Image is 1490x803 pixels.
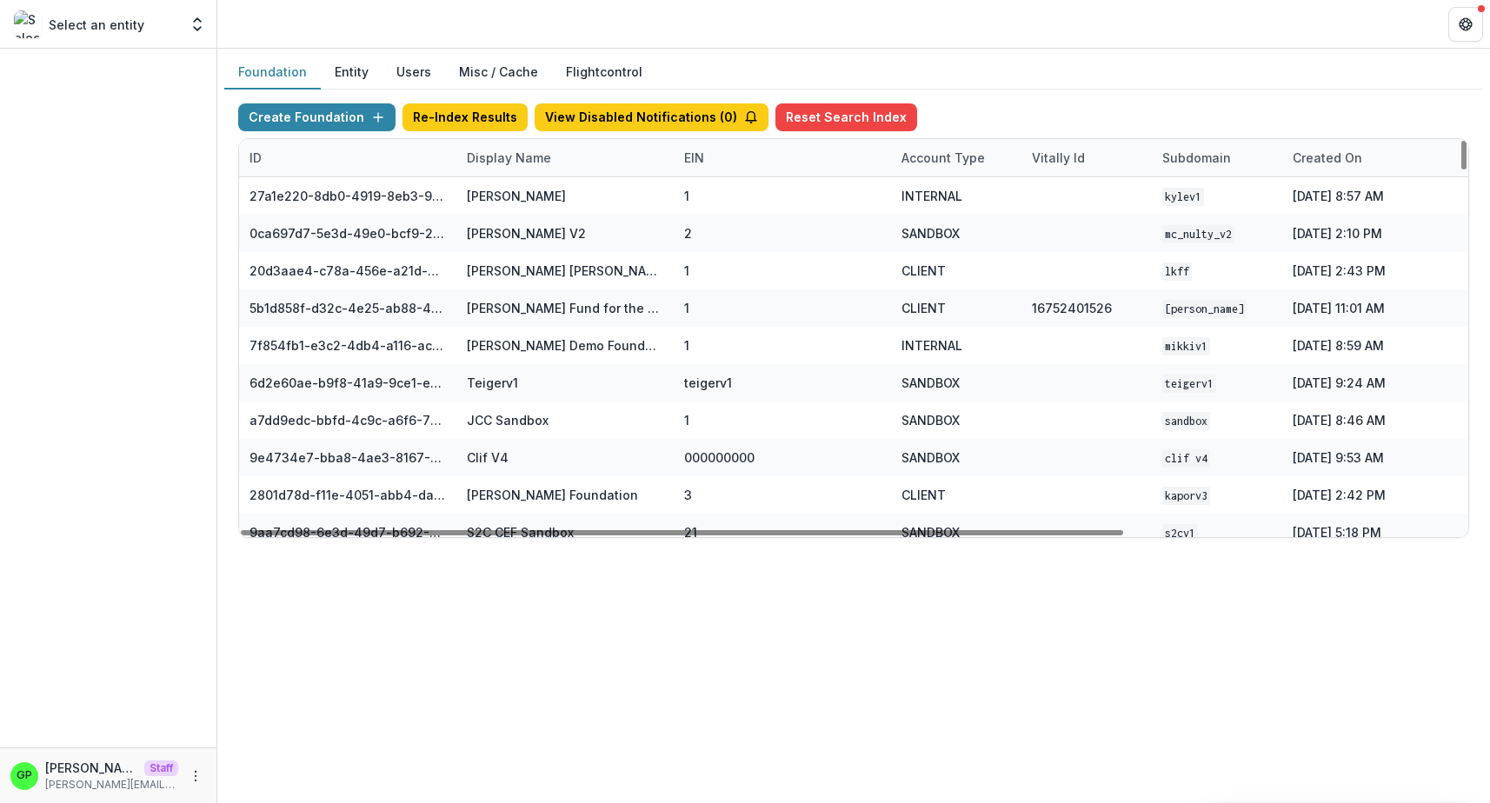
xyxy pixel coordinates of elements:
button: Create Foundation [238,103,396,131]
div: INTERNAL [901,336,962,355]
p: [PERSON_NAME][EMAIL_ADDRESS][DOMAIN_NAME] [45,777,178,793]
div: 2801d78d-f11e-4051-abb4-dab00da98882 [249,486,446,504]
code: mikkiv1 [1162,337,1210,355]
div: SANDBOX [901,224,960,242]
div: Vitally Id [1021,139,1152,176]
div: Subdomain [1152,139,1282,176]
div: S2C CEF Sandbox [467,523,574,541]
div: CLIENT [901,486,946,504]
button: Entity [321,56,382,90]
div: CLIENT [901,262,946,280]
div: Teigerv1 [467,374,518,392]
div: Account Type [891,139,1021,176]
div: Display Name [456,139,674,176]
div: Display Name [456,149,562,167]
div: 21 [684,523,697,541]
div: Griffin Perry [17,770,32,781]
p: Select an entity [49,16,144,34]
button: Reset Search Index [775,103,917,131]
div: EIN [674,139,891,176]
div: teigerv1 [684,374,732,392]
div: Vitally Id [1021,149,1095,167]
div: [PERSON_NAME] V2 [467,224,586,242]
code: mc_nulty_v2 [1162,225,1234,243]
code: [PERSON_NAME] [1162,300,1247,318]
div: ID [239,149,272,167]
div: SANDBOX [901,374,960,392]
div: SANDBOX [901,411,960,429]
a: Flightcontrol [566,63,642,81]
p: [PERSON_NAME] [45,759,137,777]
div: 9aa7cd98-6e3d-49d7-b692-3e5f3d1facd4 [249,523,446,541]
code: lkff [1162,262,1192,281]
div: 20d3aae4-c78a-456e-a21d-91c97a6a725f [249,262,446,280]
div: 1 [684,262,689,280]
div: 2 [684,224,692,242]
div: 1 [684,187,689,205]
button: Users [382,56,445,90]
button: Foundation [224,56,321,90]
p: Staff [144,760,178,776]
div: a7dd9edc-bbfd-4c9c-a6f6-76d0743bf1cd [249,411,446,429]
code: s2cv1 [1162,524,1198,542]
button: Get Help [1448,7,1483,42]
div: EIN [674,149,715,167]
div: SANDBOX [901,523,960,541]
code: sandbox [1162,412,1210,430]
div: Created on [1282,149,1373,167]
div: ID [239,139,456,176]
div: Subdomain [1152,149,1241,167]
code: kaporv3 [1162,487,1210,505]
button: Open entity switcher [185,7,210,42]
div: 1 [684,336,689,355]
div: CLIENT [901,299,946,317]
div: [PERSON_NAME] [PERSON_NAME] Family Foundation [467,262,663,280]
div: [PERSON_NAME] Demo Foundation [467,336,663,355]
div: JCC Sandbox [467,411,549,429]
button: Re-Index Results [402,103,528,131]
div: Account Type [891,149,995,167]
div: 1 [684,411,689,429]
div: 16752401526 [1032,299,1112,317]
div: 5b1d858f-d32c-4e25-ab88-434536713791 [249,299,446,317]
div: [PERSON_NAME] [467,187,566,205]
div: SANDBOX [901,448,960,467]
img: Select an entity [14,10,42,38]
code: kylev1 [1162,188,1204,206]
div: [PERSON_NAME] Fund for the Blind [467,299,663,317]
div: INTERNAL [901,187,962,205]
div: 000000000 [684,448,755,467]
div: 7f854fb1-e3c2-4db4-a116-aca576521abc [249,336,446,355]
div: 27a1e220-8db0-4919-8eb3-9f29ee33f7b0 [249,187,446,205]
code: teigerv1 [1162,375,1216,393]
button: View Disabled Notifications (0) [535,103,768,131]
div: 0ca697d7-5e3d-49e0-bcf9-217f69e92d71 [249,224,446,242]
div: [PERSON_NAME] Foundation [467,486,638,504]
div: 3 [684,486,692,504]
div: 9e4734e7-bba8-4ae3-8167-95d86cec7b4b [249,448,446,467]
div: 1 [684,299,689,317]
button: More [185,766,206,786]
button: Misc / Cache [445,56,552,90]
div: Clif V4 [467,448,509,467]
div: 6d2e60ae-b9f8-41a9-9ce1-e608d0f20ec5 [249,374,446,392]
code: Clif V4 [1162,449,1210,468]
